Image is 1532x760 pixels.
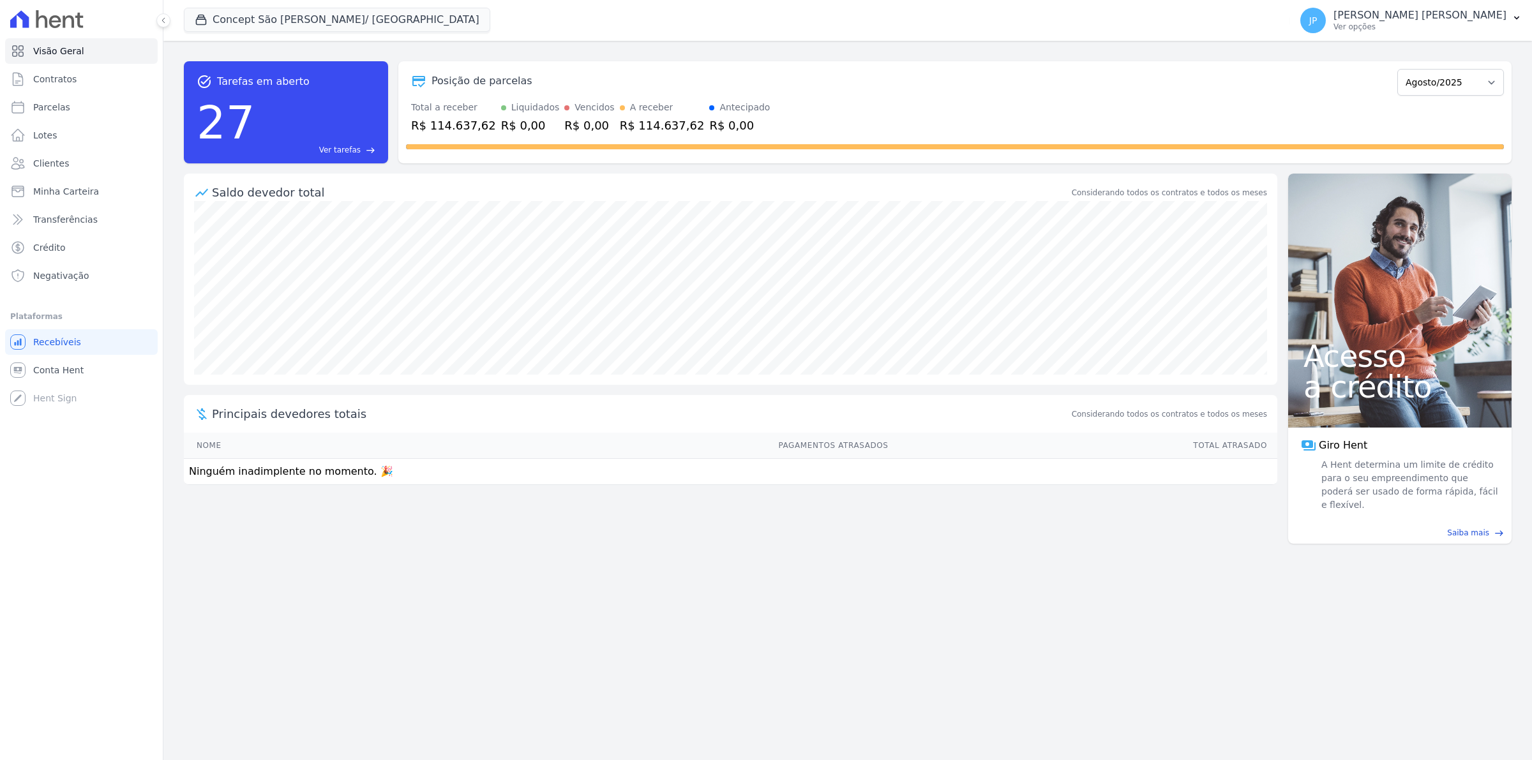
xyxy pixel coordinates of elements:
div: R$ 114.637,62 [620,117,705,134]
span: Contratos [33,73,77,86]
span: Lotes [33,129,57,142]
span: Principais devedores totais [212,405,1069,422]
span: Crédito [33,241,66,254]
a: Contratos [5,66,158,92]
div: Vencidos [574,101,614,114]
span: Giro Hent [1319,438,1367,453]
button: JP [PERSON_NAME] [PERSON_NAME] Ver opções [1290,3,1532,38]
th: Nome [184,433,379,459]
span: Recebíveis [33,336,81,348]
div: Antecipado [719,101,770,114]
span: task_alt [197,74,212,89]
div: A receber [630,101,673,114]
span: Conta Hent [33,364,84,376]
td: Ninguém inadimplente no momento. 🎉 [184,459,1277,485]
div: R$ 0,00 [501,117,560,134]
a: Ver tarefas east [260,144,375,156]
div: Liquidados [511,101,560,114]
a: Conta Hent [5,357,158,383]
a: Negativação [5,263,158,288]
span: Parcelas [33,101,70,114]
p: Ver opções [1333,22,1506,32]
a: Lotes [5,123,158,148]
div: Considerando todos os contratos e todos os meses [1072,187,1267,198]
th: Total Atrasado [889,433,1277,459]
div: Saldo devedor total [212,184,1069,201]
div: 27 [197,89,255,156]
a: Minha Carteira [5,179,158,204]
a: Crédito [5,235,158,260]
span: Minha Carteira [33,185,99,198]
span: Visão Geral [33,45,84,57]
span: Clientes [33,157,69,170]
a: Clientes [5,151,158,176]
span: a crédito [1303,371,1496,402]
th: Pagamentos Atrasados [379,433,889,459]
div: Plataformas [10,309,153,324]
div: Total a receber [411,101,496,114]
div: R$ 0,00 [564,117,614,134]
span: Ver tarefas [319,144,361,156]
div: R$ 0,00 [709,117,770,134]
div: Posição de parcelas [432,73,532,89]
span: JP [1309,16,1318,25]
a: Saiba mais east [1296,527,1504,539]
p: [PERSON_NAME] [PERSON_NAME] [1333,9,1506,22]
span: A Hent determina um limite de crédito para o seu empreendimento que poderá ser usado de forma ráp... [1319,458,1499,512]
a: Visão Geral [5,38,158,64]
button: Concept São [PERSON_NAME]/ [GEOGRAPHIC_DATA] [184,8,490,32]
span: east [1494,528,1504,538]
span: east [366,145,375,155]
span: Transferências [33,213,98,226]
span: Tarefas em aberto [217,74,310,89]
div: R$ 114.637,62 [411,117,496,134]
span: Saiba mais [1447,527,1489,539]
span: Considerando todos os contratos e todos os meses [1072,408,1267,420]
a: Recebíveis [5,329,158,355]
a: Transferências [5,207,158,232]
span: Acesso [1303,341,1496,371]
a: Parcelas [5,94,158,120]
span: Negativação [33,269,89,282]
